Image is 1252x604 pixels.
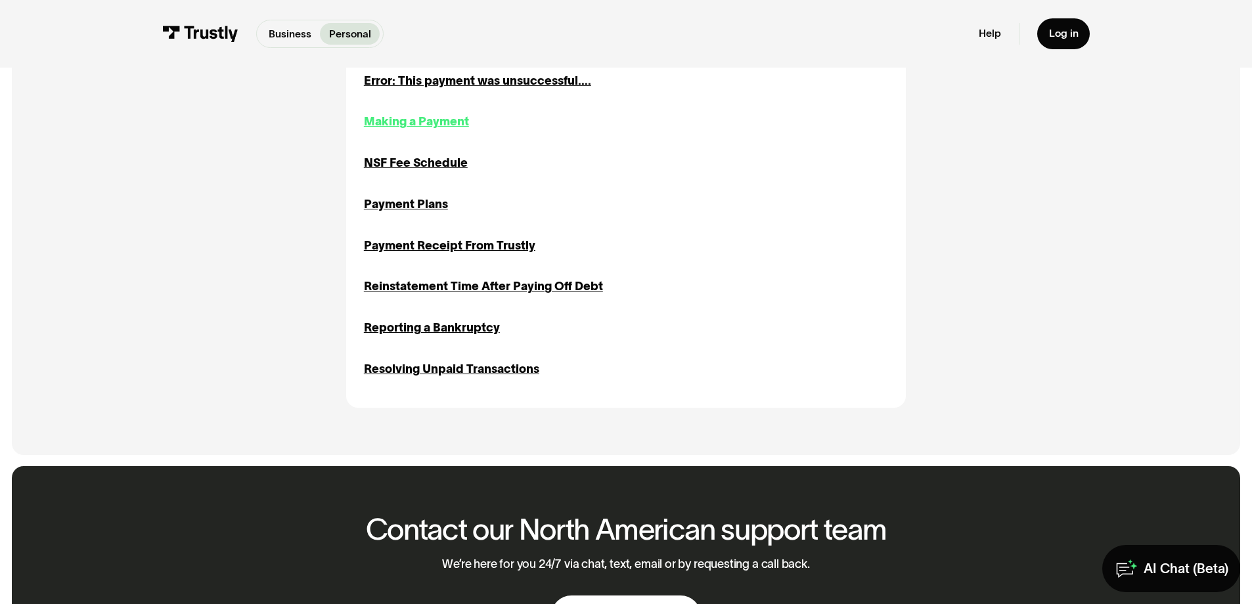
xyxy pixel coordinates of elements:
div: AI Chat (Beta) [1144,560,1228,577]
a: NSF Fee Schedule [364,154,468,172]
a: Log in [1037,18,1090,49]
h2: Contact our North American support team [366,513,887,546]
img: Trustly Logo [162,26,239,42]
a: Payment Receipt From Trustly [364,237,535,255]
div: Log in [1049,27,1079,40]
p: Business [269,26,311,42]
a: AI Chat (Beta) [1102,545,1240,592]
a: Help [979,27,1001,40]
p: Personal [329,26,371,42]
a: Reporting a Bankruptcy [364,319,500,337]
p: We’re here for you 24/7 via chat, text, email or by requesting a call back. [442,557,810,572]
a: Personal [320,23,380,45]
a: Payment Plans [364,196,448,213]
a: Business [260,23,321,45]
a: Reinstatement Time After Paying Off Debt [364,278,603,295]
a: Resolving Unpaid Transactions [364,360,539,378]
a: Error: This payment was unsuccessful.... [364,72,591,90]
a: Making a Payment [364,113,469,131]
